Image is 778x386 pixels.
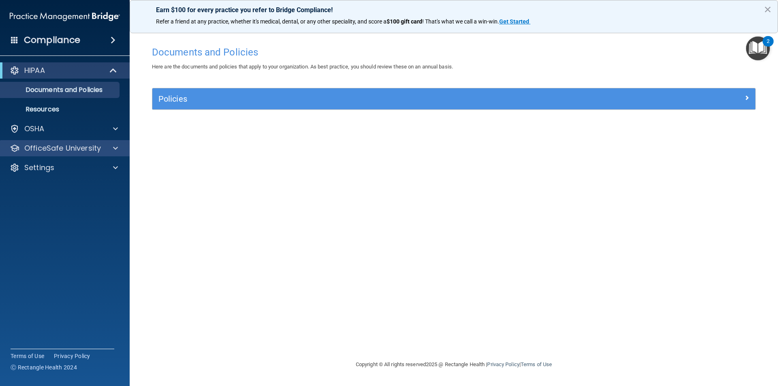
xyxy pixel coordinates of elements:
a: Privacy Policy [54,352,90,360]
p: OSHA [24,124,45,134]
strong: Get Started [499,18,529,25]
p: Earn $100 for every practice you refer to Bridge Compliance! [156,6,752,14]
strong: $100 gift card [387,18,422,25]
span: Refer a friend at any practice, whether it's medical, dental, or any other speciality, and score a [156,18,387,25]
a: HIPAA [10,66,118,75]
a: Get Started [499,18,530,25]
a: OfficeSafe University [10,143,118,153]
div: Copyright © All rights reserved 2025 @ Rectangle Health | | [306,352,602,377]
a: Privacy Policy [487,361,519,367]
a: Settings [10,163,118,173]
span: Ⓒ Rectangle Health 2024 [11,363,77,371]
h5: Policies [158,94,598,103]
a: Terms of Use [11,352,44,360]
img: PMB logo [10,9,120,25]
button: Open Resource Center, 2 new notifications [746,36,770,60]
p: Resources [5,105,116,113]
p: Documents and Policies [5,86,116,94]
a: Terms of Use [521,361,552,367]
p: HIPAA [24,66,45,75]
div: 2 [767,41,769,52]
a: Policies [158,92,749,105]
button: Close [764,3,772,16]
span: ! That's what we call a win-win. [422,18,499,25]
h4: Compliance [24,34,80,46]
h4: Documents and Policies [152,47,756,58]
span: Here are the documents and policies that apply to your organization. As best practice, you should... [152,64,453,70]
p: OfficeSafe University [24,143,101,153]
p: Settings [24,163,54,173]
a: OSHA [10,124,118,134]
